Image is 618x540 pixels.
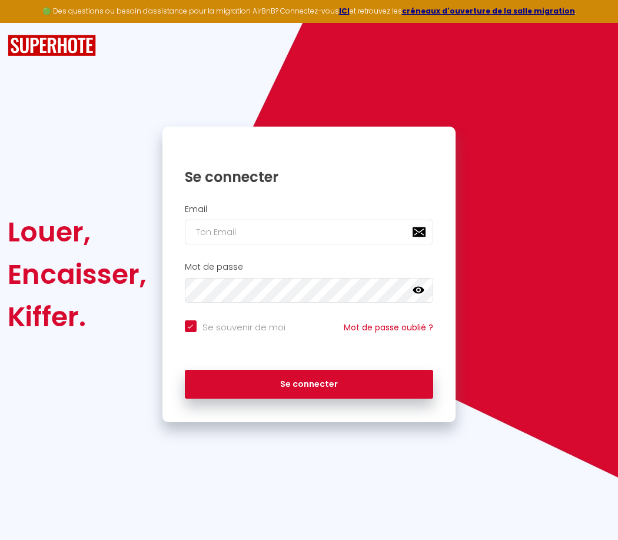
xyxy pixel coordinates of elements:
h1: Se connecter [185,168,434,186]
h2: Mot de passe [185,262,434,272]
a: créneaux d'ouverture de la salle migration [402,6,575,16]
input: Ton Email [185,220,434,244]
a: Mot de passe oublié ? [344,322,433,333]
div: Louer, [8,211,147,253]
a: ICI [339,6,350,16]
div: Encaisser, [8,253,147,296]
img: SuperHote logo [8,35,96,57]
h2: Email [185,204,434,214]
div: Kiffer. [8,296,147,338]
button: Se connecter [185,370,434,399]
